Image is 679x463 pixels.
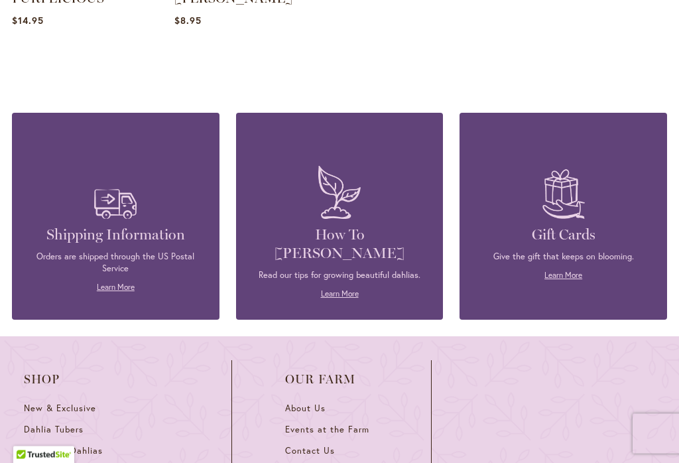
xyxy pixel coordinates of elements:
p: Give the gift that keeps on blooming. [479,251,647,263]
span: New & Exclusive [24,403,96,415]
span: Contact Us [285,446,335,457]
span: Dahlia Tubers [24,425,84,436]
span: $8.95 [174,15,202,27]
a: Learn More [321,289,359,299]
p: Read our tips for growing beautiful dahlias. [256,270,424,282]
p: Orders are shipped through the US Postal Service [32,251,200,275]
h4: How To [PERSON_NAME] [256,226,424,263]
h4: Shipping Information [32,226,200,245]
span: Events at the Farm [285,425,369,436]
span: Shop [24,373,178,387]
iframe: Launch Accessibility Center [10,416,47,453]
a: Learn More [97,283,135,293]
span: Fresh Cut Dahlias [24,446,103,457]
h4: Gift Cards [479,226,647,245]
span: Our Farm [285,373,378,387]
a: Learn More [544,271,582,281]
span: About Us [285,403,326,415]
span: $14.95 [12,15,44,27]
